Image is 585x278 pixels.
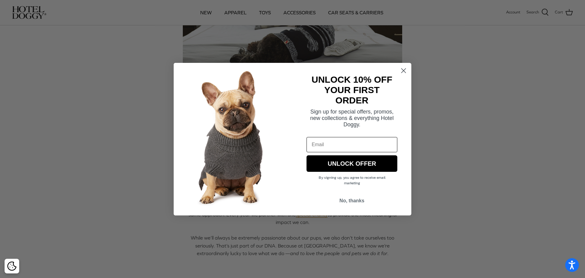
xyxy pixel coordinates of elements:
[307,155,397,172] button: UNLOCK OFFER
[310,109,394,128] span: Sign up for special offers, promos, new collections & everything Hotel Doggy.
[398,65,409,76] button: Close dialog
[6,261,17,272] button: Cookie policy
[307,195,397,207] button: No, thanks
[7,262,16,271] img: Cookie policy
[319,175,385,186] span: By signing up, you agree to receive email marketing
[5,259,19,273] div: Cookie policy
[307,137,397,152] input: Email
[174,63,292,215] img: 7cf315d2-500c-4d0a-a8b4-098d5756016d.jpeg
[311,74,392,105] strong: UNLOCK 10% OFF YOUR FIRST ORDER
